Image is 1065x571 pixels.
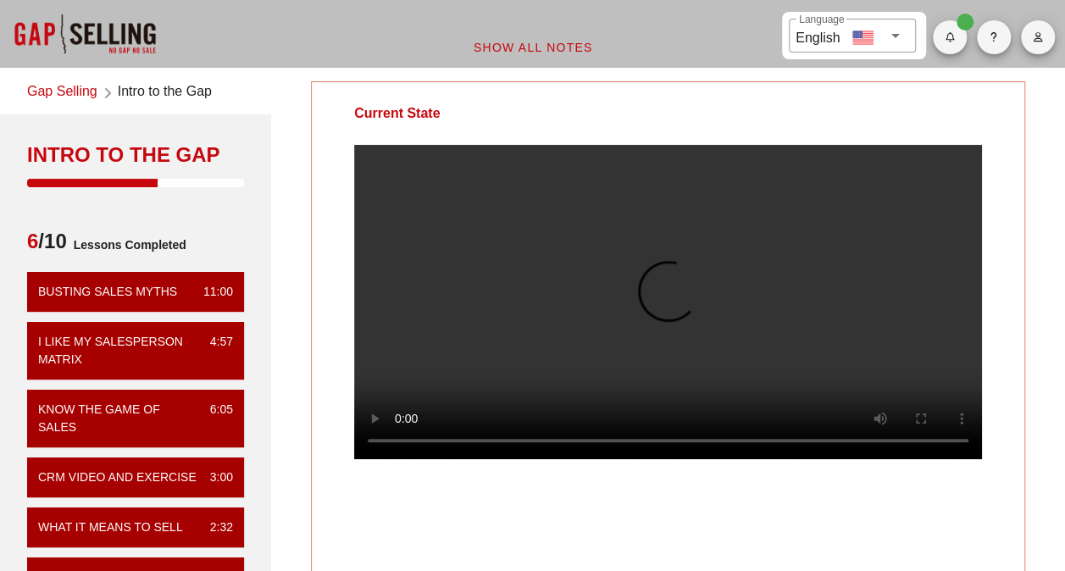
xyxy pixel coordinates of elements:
[459,32,607,63] button: Show All Notes
[197,468,233,486] div: 3:00
[27,81,97,104] a: Gap Selling
[67,228,186,262] span: Lessons Completed
[27,228,67,262] span: /10
[38,468,197,486] div: CRM VIDEO and EXERCISE
[190,283,233,301] div: 11:00
[38,401,197,436] div: Know the Game of Sales
[799,14,844,26] label: Language
[118,81,212,104] span: Intro to the Gap
[197,401,233,436] div: 6:05
[27,230,38,252] span: 6
[38,518,183,536] div: What it means to sell
[197,518,233,536] div: 2:32
[957,14,973,30] span: Badge
[27,141,244,169] div: Intro to the Gap
[38,283,177,301] div: Busting Sales Myths
[473,41,593,54] span: Show All Notes
[312,82,482,145] div: Current State
[197,333,233,369] div: 4:57
[38,333,197,369] div: I Like My Salesperson Matrix
[789,19,916,53] div: LanguageEnglish
[796,24,840,48] div: English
